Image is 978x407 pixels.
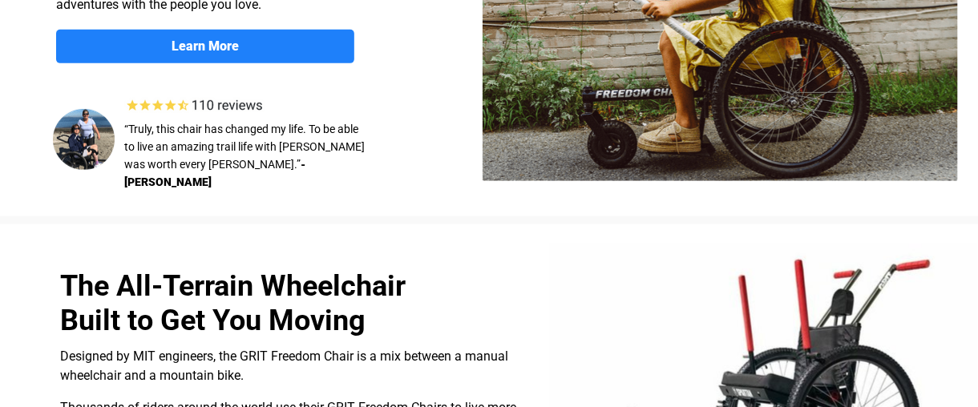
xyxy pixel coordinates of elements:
span: The All-Terrain Wheelchair Built to Get You Moving [60,269,406,337]
span: “Truly, this chair has changed my life. To be able to live an amazing trail life with [PERSON_NAM... [124,123,365,171]
a: Learn More [56,30,354,63]
span: Designed by MIT engineers, the GRIT Freedom Chair is a mix between a manual wheelchair and a moun... [60,349,508,383]
strong: Learn More [172,38,239,54]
